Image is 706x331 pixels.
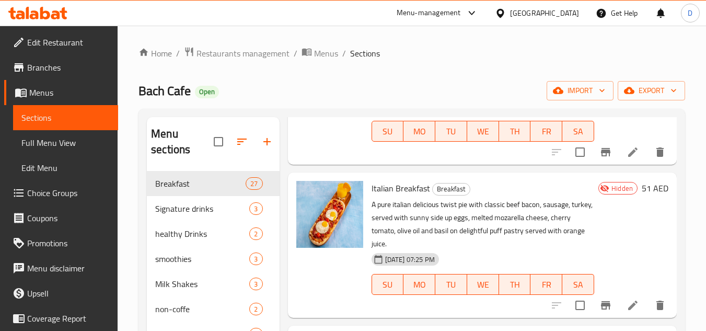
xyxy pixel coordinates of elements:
[138,79,191,102] span: Bach Cafe
[499,274,531,295] button: TH
[151,126,213,157] h2: Menu sections
[13,130,118,155] a: Full Menu View
[21,162,110,174] span: Edit Menu
[566,124,590,139] span: SA
[4,180,118,206] a: Choice Groups
[250,254,262,264] span: 3
[27,262,110,275] span: Menu disclaimer
[530,121,562,142] button: FR
[535,277,558,292] span: FR
[176,47,180,60] li: /
[439,124,463,139] span: TU
[13,155,118,180] a: Edit Menu
[503,277,527,292] span: TH
[254,129,280,154] button: Add section
[21,136,110,149] span: Full Menu View
[562,274,594,295] button: SA
[569,294,591,316] span: Select to update
[372,274,404,295] button: SU
[593,140,618,165] button: Branch-specific-item
[403,274,435,295] button: MO
[249,202,262,215] div: items
[555,84,605,97] span: import
[503,124,527,139] span: TH
[246,177,262,190] div: items
[510,7,579,19] div: [GEOGRAPHIC_DATA]
[4,55,118,80] a: Branches
[433,183,470,195] span: Breakfast
[155,303,249,315] span: non-coffe
[4,256,118,281] a: Menu disclaimer
[27,36,110,49] span: Edit Restaurant
[626,84,677,97] span: export
[467,274,499,295] button: WE
[4,30,118,55] a: Edit Restaurant
[342,47,346,60] li: /
[647,293,673,318] button: delete
[155,202,249,215] span: Signature drinks
[4,80,118,105] a: Menus
[27,287,110,300] span: Upsell
[439,277,463,292] span: TU
[471,277,495,292] span: WE
[249,303,262,315] div: items
[408,124,431,139] span: MO
[499,121,531,142] button: TH
[4,231,118,256] a: Promotions
[27,187,110,199] span: Choice Groups
[432,183,470,196] div: Breakfast
[249,253,262,265] div: items
[471,124,495,139] span: WE
[372,180,430,196] span: Italian Breakfast
[27,61,110,74] span: Branches
[294,47,297,60] li: /
[246,179,262,189] span: 27
[147,221,279,246] div: healthy Drinks2
[27,212,110,224] span: Coupons
[372,198,594,250] p: A pure italian delicious twist pie with classic beef bacon, sausage, turkey, served with sunny si...
[147,196,279,221] div: Signature drinks3
[435,274,467,295] button: TU
[27,237,110,249] span: Promotions
[155,253,249,265] span: smoothies
[155,278,249,290] span: Milk Shakes
[647,140,673,165] button: delete
[249,227,262,240] div: items
[27,312,110,325] span: Coverage Report
[547,81,614,100] button: import
[147,171,279,196] div: Breakfast27
[376,124,400,139] span: SU
[249,278,262,290] div: items
[627,299,639,312] a: Edit menu item
[155,177,246,190] span: Breakfast
[314,47,338,60] span: Menus
[196,47,290,60] span: Restaurants management
[467,121,499,142] button: WE
[302,47,338,60] a: Menus
[408,277,431,292] span: MO
[607,184,637,193] span: Hidden
[195,86,219,98] div: Open
[4,306,118,331] a: Coverage Report
[250,229,262,239] span: 2
[593,293,618,318] button: Branch-specific-item
[376,277,400,292] span: SU
[688,7,692,19] span: D
[250,279,262,289] span: 3
[618,81,685,100] button: export
[138,47,685,60] nav: breadcrumb
[530,274,562,295] button: FR
[642,181,668,196] h6: 51 AED
[21,111,110,124] span: Sections
[155,227,249,240] span: healthy Drinks
[435,121,467,142] button: TU
[403,121,435,142] button: MO
[184,47,290,60] a: Restaurants management
[147,271,279,296] div: Milk Shakes3
[138,47,172,60] a: Home
[4,281,118,306] a: Upsell
[397,7,461,19] div: Menu-management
